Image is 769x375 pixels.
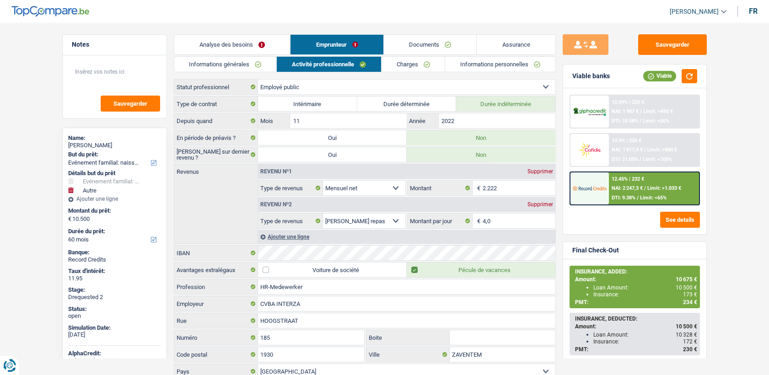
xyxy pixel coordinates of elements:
[68,275,161,282] div: 11.95
[258,113,290,128] label: Mois
[174,262,258,277] label: Avantages extralégaux
[258,202,294,207] div: Revenu nº2
[382,57,445,72] a: Charges
[357,96,457,111] label: Durée déterminée
[525,202,555,207] div: Supprimer
[683,338,697,345] span: 172 €
[174,330,258,345] label: Numéro
[676,284,697,291] span: 10 500 €
[643,156,672,162] span: Limit: <100%
[174,80,258,94] label: Statut professionnel
[575,346,697,353] div: PMT:
[68,324,161,332] div: Simulation Date:
[68,134,161,142] div: Name:
[612,138,641,144] div: 12.9% | 235 €
[643,71,676,81] div: Viable
[174,130,258,145] label: En période de préavis ?
[640,118,641,124] span: /
[258,147,407,162] label: Oui
[612,99,644,105] div: 12.99% | 235 €
[407,130,555,145] label: Non
[174,279,258,294] label: Profession
[573,141,607,158] img: Cofidis
[258,96,357,111] label: Intérimaire
[68,207,159,214] label: Montant du prêt:
[473,214,483,228] span: €
[11,6,89,17] img: TopCompare Logo
[366,330,450,345] label: Boite
[174,35,290,54] a: Analyse des besoins
[174,96,258,111] label: Type de contrat
[407,262,555,277] label: Pécule de vacances
[290,113,406,128] input: MM
[572,246,619,254] div: Final Check-Out
[575,299,697,305] div: PMT:
[593,284,697,291] div: Loan Amount:
[749,7,758,16] div: fr
[101,96,160,112] button: Sauvegarder
[68,249,161,256] div: Banque:
[174,347,258,362] label: Code postal
[643,108,673,114] span: Limit: >850 €
[647,147,677,153] span: Limit: >800 €
[174,296,258,311] label: Employeur
[445,57,555,72] a: Informations personnelles
[612,108,639,114] span: NAI: 1 987 €
[593,338,697,345] div: Insurance:
[683,346,697,353] span: 230 €
[660,212,700,228] button: See details
[525,169,555,174] div: Supprimer
[683,299,697,305] span: 234 €
[473,181,483,195] span: €
[612,176,644,182] div: 12.45% | 232 €
[408,181,473,195] label: Montant
[593,332,697,338] div: Loan Amount:
[456,96,555,111] label: Durée indéterminée
[68,305,161,313] div: Status:
[68,350,161,357] div: AlphaCredit:
[258,262,407,277] label: Voiture de société
[290,35,383,54] a: Emprunteur
[407,147,555,162] label: Non
[258,214,323,228] label: Type de revenus
[676,276,697,283] span: 10 675 €
[174,246,258,260] label: IBAN
[573,107,607,117] img: AlphaCredit
[258,130,407,145] label: Oui
[575,316,697,322] div: INSURANCE, DEDUCTED:
[68,294,161,301] div: Drequested 2
[68,256,161,263] div: Record Credits
[68,170,161,177] div: Détails but du prêt
[277,57,381,72] a: Activité professionnelle
[113,101,147,107] span: Sauvegarder
[68,357,161,364] div: Submitted & Waiting
[258,230,555,243] div: Ajouter une ligne
[174,147,258,162] label: [PERSON_NAME] sur dernier revenu ?
[644,147,646,153] span: /
[258,169,294,174] div: Revenu nº1
[640,156,641,162] span: /
[573,180,607,197] img: Record Credits
[575,268,697,275] div: INSURANCE, ADDED:
[68,286,161,294] div: Stage:
[670,8,719,16] span: [PERSON_NAME]
[638,34,707,55] button: Sauvegarder
[575,276,697,283] div: Amount:
[575,323,697,330] div: Amount:
[384,35,477,54] a: Documents
[612,185,643,191] span: NAI: 2 247,3 €
[676,323,697,330] span: 10 500 €
[68,331,161,338] div: [DATE]
[439,113,555,128] input: AAAA
[643,118,669,124] span: Limit: <50%
[612,195,635,201] span: DTI: 9.38%
[640,108,642,114] span: /
[640,195,667,201] span: Limit: <65%
[68,196,161,202] div: Ajouter une ligne
[68,142,161,149] div: [PERSON_NAME]
[408,214,473,228] label: Montant par jour
[683,291,697,298] span: 173 €
[644,185,646,191] span: /
[174,113,258,128] label: Depuis quand
[366,347,450,362] label: Ville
